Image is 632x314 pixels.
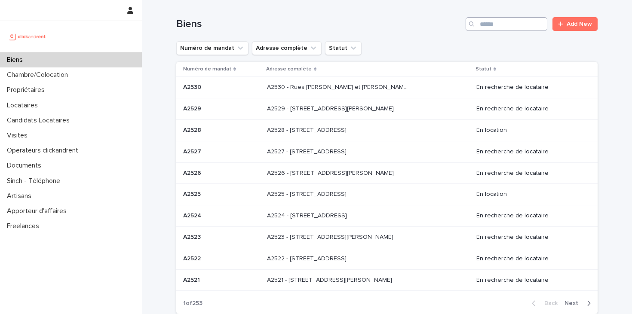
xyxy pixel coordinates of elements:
[267,82,412,91] p: A2530 - Rues Marie Trintignant et Gisèle Casadesus, Lille 59160
[561,299,598,307] button: Next
[267,146,348,155] p: A2527 - [STREET_ADDRESS]
[267,168,396,177] p: A2526 - [STREET_ADDRESS][PERSON_NAME]
[525,299,561,307] button: Back
[267,104,396,113] p: A2529 - 14 rue Honoré de Balzac, Garges-lès-Gonesse 95140
[7,28,49,45] img: UCB0brd3T0yccxBKYDjQ
[183,82,203,91] p: A2530
[183,146,203,155] p: A2527
[183,253,202,262] p: A2522
[267,125,348,134] p: A2528 - [STREET_ADDRESS]
[252,41,322,55] button: Adresse complète
[3,162,48,170] p: Documents
[466,17,547,31] input: Search
[3,71,75,79] p: Chambre/Colocation
[476,84,584,91] p: En recherche de locataire
[267,210,349,219] p: A2524 - [STREET_ADDRESS]
[183,275,202,284] p: A2521
[183,232,202,241] p: A2523
[176,141,598,162] tr: A2527A2527 A2527 - [STREET_ADDRESS]A2527 - [STREET_ADDRESS] En recherche de locataire
[176,98,598,120] tr: A2529A2529 A2529 - [STREET_ADDRESS][PERSON_NAME]A2529 - [STREET_ADDRESS][PERSON_NAME] En recherch...
[176,41,249,55] button: Numéro de mandat
[267,232,395,241] p: A2523 - 18 quai Alphonse Le Gallo, Boulogne-Billancourt 92100
[325,41,362,55] button: Statut
[183,64,231,74] p: Numéro de mandat
[267,189,348,198] p: A2525 - [STREET_ADDRESS]
[567,21,592,27] span: Add New
[183,104,203,113] p: A2529
[539,300,558,306] span: Back
[176,269,598,291] tr: A2521A2521 A2521 - [STREET_ADDRESS][PERSON_NAME]A2521 - [STREET_ADDRESS][PERSON_NAME] En recherch...
[476,191,584,198] p: En location
[183,168,203,177] p: A2526
[176,119,598,141] tr: A2528A2528 A2528 - [STREET_ADDRESS]A2528 - [STREET_ADDRESS] En location
[183,125,203,134] p: A2528
[267,253,348,262] p: A2522 - [STREET_ADDRESS]
[476,277,584,284] p: En recherche de locataire
[476,234,584,241] p: En recherche de locataire
[266,64,312,74] p: Adresse complète
[183,189,202,198] p: A2525
[176,77,598,98] tr: A2530A2530 A2530 - Rues [PERSON_NAME] et [PERSON_NAME], [GEOGRAPHIC_DATA]A2530 - Rues [PERSON_NAM...
[176,226,598,248] tr: A2523A2523 A2523 - [STREET_ADDRESS][PERSON_NAME]A2523 - [STREET_ADDRESS][PERSON_NAME] En recherch...
[3,222,46,230] p: Freelances
[176,18,462,30] h1: Biens
[183,210,203,219] p: A2524
[476,127,584,134] p: En location
[3,207,74,215] p: Apporteur d'affaires
[476,170,584,177] p: En recherche de locataire
[3,101,45,110] p: Locataires
[3,131,34,140] p: Visites
[3,192,38,200] p: Artisans
[176,293,209,314] p: 1 of 253
[3,116,77,125] p: Candidats Locataires
[552,17,598,31] a: Add New
[476,148,584,155] p: En recherche de locataire
[267,275,394,284] p: A2521 - 44 avenue François Mansart, Maisons-Laffitte 78600
[565,300,583,306] span: Next
[476,64,491,74] p: Statut
[476,212,584,219] p: En recherche de locataire
[176,184,598,205] tr: A2525A2525 A2525 - [STREET_ADDRESS]A2525 - [STREET_ADDRESS] En location
[176,248,598,269] tr: A2522A2522 A2522 - [STREET_ADDRESS]A2522 - [STREET_ADDRESS] En recherche de locataire
[3,56,30,64] p: Biens
[476,255,584,262] p: En recherche de locataire
[3,146,85,155] p: Operateurs clickandrent
[3,177,67,185] p: Sinch - Téléphone
[176,205,598,227] tr: A2524A2524 A2524 - [STREET_ADDRESS]A2524 - [STREET_ADDRESS] En recherche de locataire
[176,162,598,184] tr: A2526A2526 A2526 - [STREET_ADDRESS][PERSON_NAME]A2526 - [STREET_ADDRESS][PERSON_NAME] En recherch...
[476,105,584,113] p: En recherche de locataire
[3,86,52,94] p: Propriétaires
